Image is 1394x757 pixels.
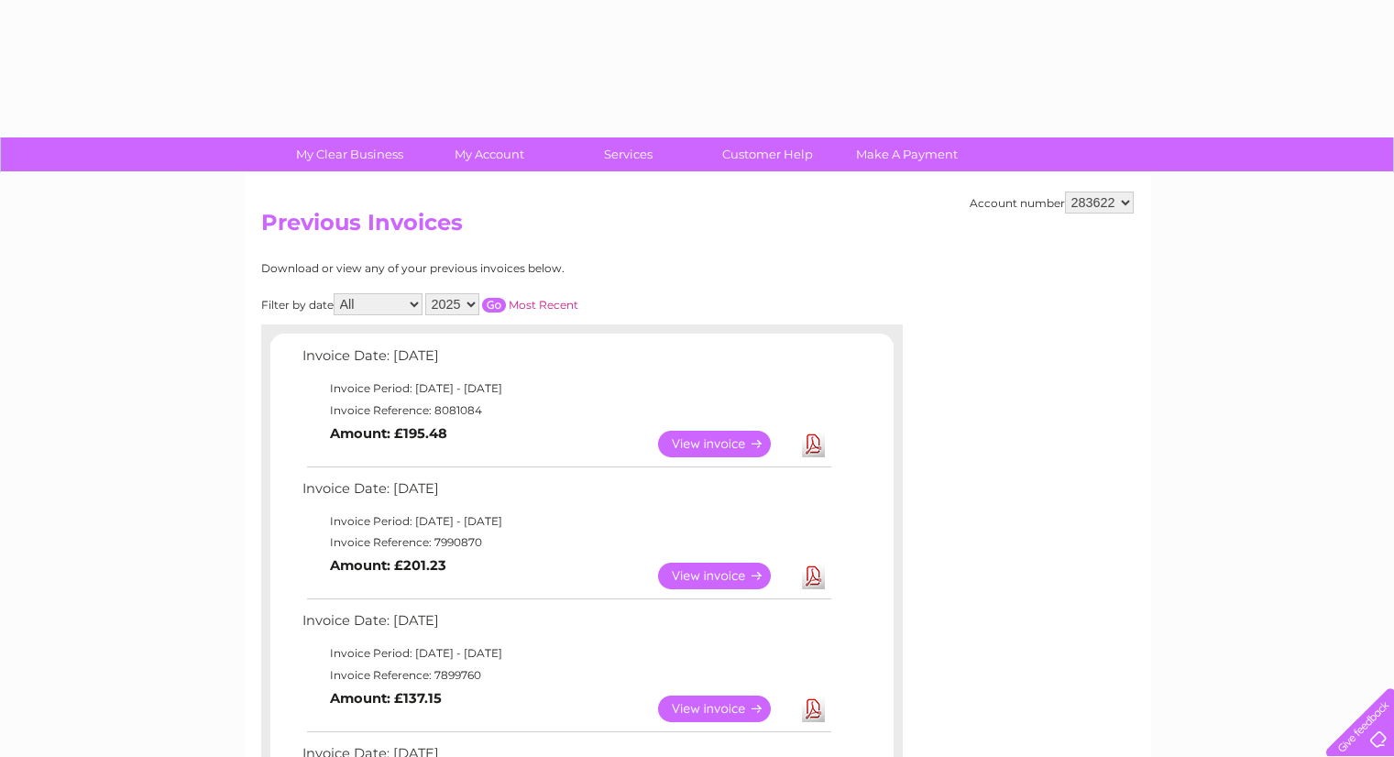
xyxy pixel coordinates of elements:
[298,510,834,532] td: Invoice Period: [DATE] - [DATE]
[261,293,742,315] div: Filter by date
[330,690,442,707] b: Amount: £137.15
[261,210,1134,245] h2: Previous Invoices
[413,137,565,171] a: My Account
[261,262,742,275] div: Download or view any of your previous invoices below.
[802,563,825,589] a: Download
[298,609,834,642] td: Invoice Date: [DATE]
[553,137,704,171] a: Services
[274,137,425,171] a: My Clear Business
[658,563,793,589] a: View
[298,344,834,378] td: Invoice Date: [DATE]
[298,532,834,554] td: Invoice Reference: 7990870
[330,425,447,442] b: Amount: £195.48
[831,137,982,171] a: Make A Payment
[658,431,793,457] a: View
[330,557,446,574] b: Amount: £201.23
[298,477,834,510] td: Invoice Date: [DATE]
[298,400,834,422] td: Invoice Reference: 8081084
[509,298,578,312] a: Most Recent
[658,696,793,722] a: View
[802,696,825,722] a: Download
[692,137,843,171] a: Customer Help
[298,664,834,686] td: Invoice Reference: 7899760
[298,642,834,664] td: Invoice Period: [DATE] - [DATE]
[970,192,1134,214] div: Account number
[802,431,825,457] a: Download
[298,378,834,400] td: Invoice Period: [DATE] - [DATE]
